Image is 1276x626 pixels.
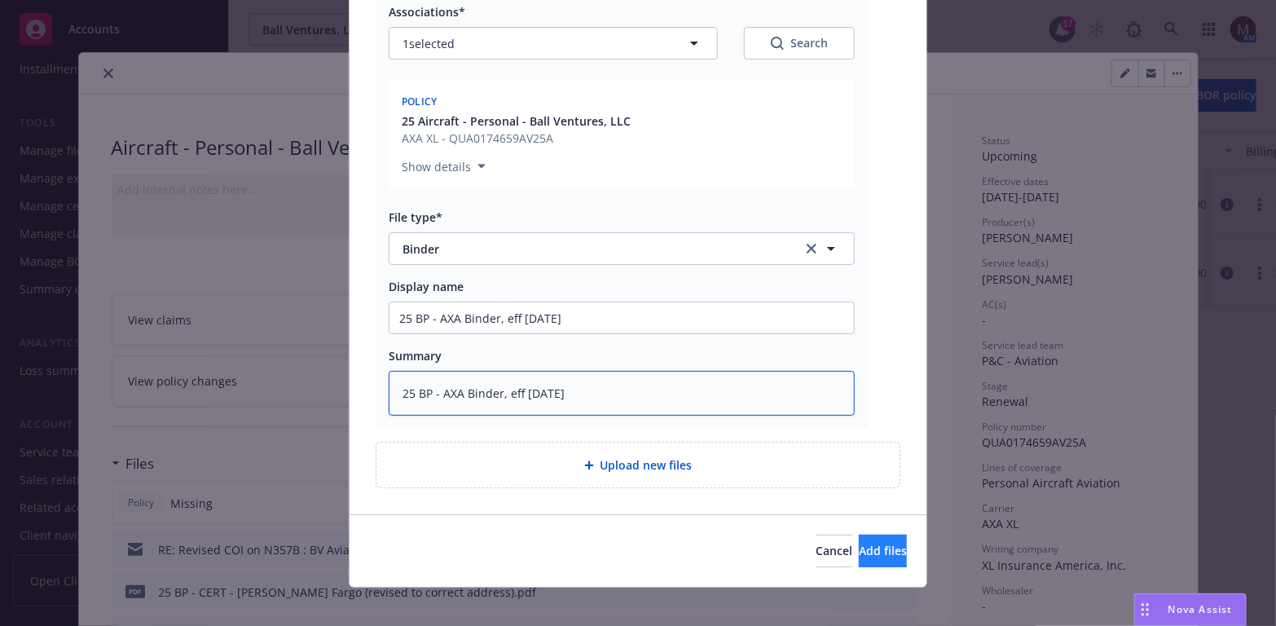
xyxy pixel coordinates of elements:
[816,535,852,567] button: Cancel
[1168,602,1233,616] span: Nova Assist
[816,543,852,558] span: Cancel
[859,543,907,558] span: Add files
[859,535,907,567] button: Add files
[1134,593,1247,626] button: Nova Assist
[1135,594,1155,625] div: Drag to move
